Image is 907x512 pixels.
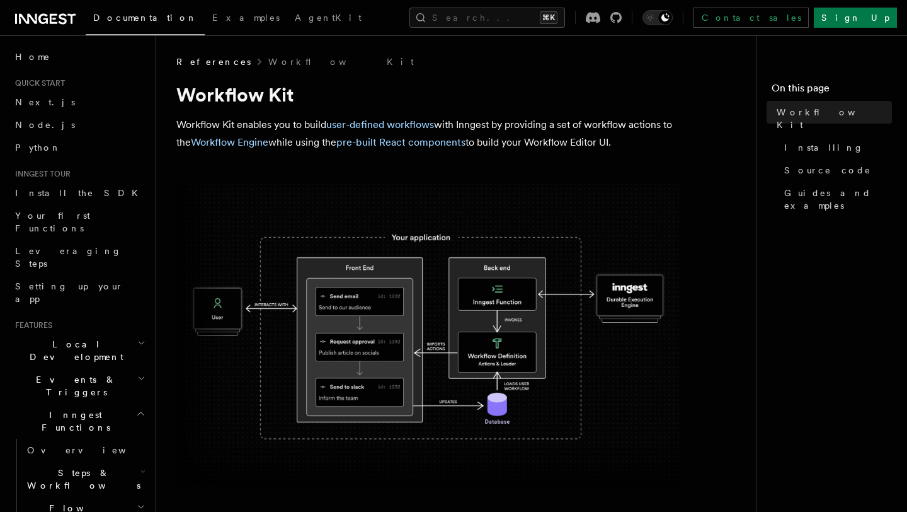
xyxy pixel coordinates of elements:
span: Examples [212,13,280,23]
span: References [176,55,251,68]
span: Events & Triggers [10,373,137,399]
button: Inngest Functions [10,404,148,439]
a: Home [10,45,148,68]
a: Python [10,136,148,159]
a: Node.js [10,113,148,136]
button: Local Development [10,333,148,368]
span: Inngest tour [10,169,71,179]
a: Contact sales [693,8,809,28]
span: Leveraging Steps [15,246,122,269]
span: Install the SDK [15,188,145,198]
span: Source code [784,164,871,177]
a: Install the SDK [10,182,148,204]
span: Overview [27,445,157,455]
a: Overview [22,439,148,462]
a: Next.js [10,91,148,113]
a: AgentKit [287,4,369,34]
span: Inngest Functions [10,409,136,434]
a: pre-built React components [336,136,465,148]
span: Features [10,320,52,330]
span: Home [15,50,50,63]
a: Documentation [86,4,205,35]
h1: Workflow Kit [176,83,680,106]
span: Setting up your app [15,281,123,304]
span: Documentation [93,13,197,23]
h4: On this page [772,81,892,101]
span: Python [15,143,61,153]
a: Examples [205,4,287,34]
span: Local Development [10,338,137,363]
kbd: ⌘K [540,11,557,24]
button: Steps & Workflows [22,462,148,497]
a: Guides and examples [779,182,892,217]
a: Workflow Kit [268,55,414,68]
a: Setting up your app [10,275,148,310]
span: Your first Functions [15,211,90,233]
a: Your first Functions [10,204,148,240]
span: Installing [784,141,864,154]
button: Toggle dark mode [642,10,673,25]
span: Workflow Kit [777,106,892,131]
a: user-defined workflows [326,119,434,131]
a: Workflow Kit [772,101,892,136]
span: Quick start [10,78,65,88]
a: Workflow Engine [191,136,268,148]
span: Next.js [15,97,75,107]
span: Guides and examples [784,187,892,212]
a: Leveraging Steps [10,240,148,275]
img: The Workflow Kit provides a Workflow Engine to compose workflow actions on the back end and a set... [176,184,680,486]
a: Sign Up [814,8,897,28]
p: Workflow Kit enables you to build with Inngest by providing a set of workflow actions to the whil... [176,116,680,151]
button: Events & Triggers [10,368,148,404]
button: Search...⌘K [409,8,565,28]
span: Steps & Workflows [22,467,140,492]
span: Node.js [15,120,75,130]
a: Source code [779,159,892,182]
span: AgentKit [295,13,362,23]
a: Installing [779,136,892,159]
